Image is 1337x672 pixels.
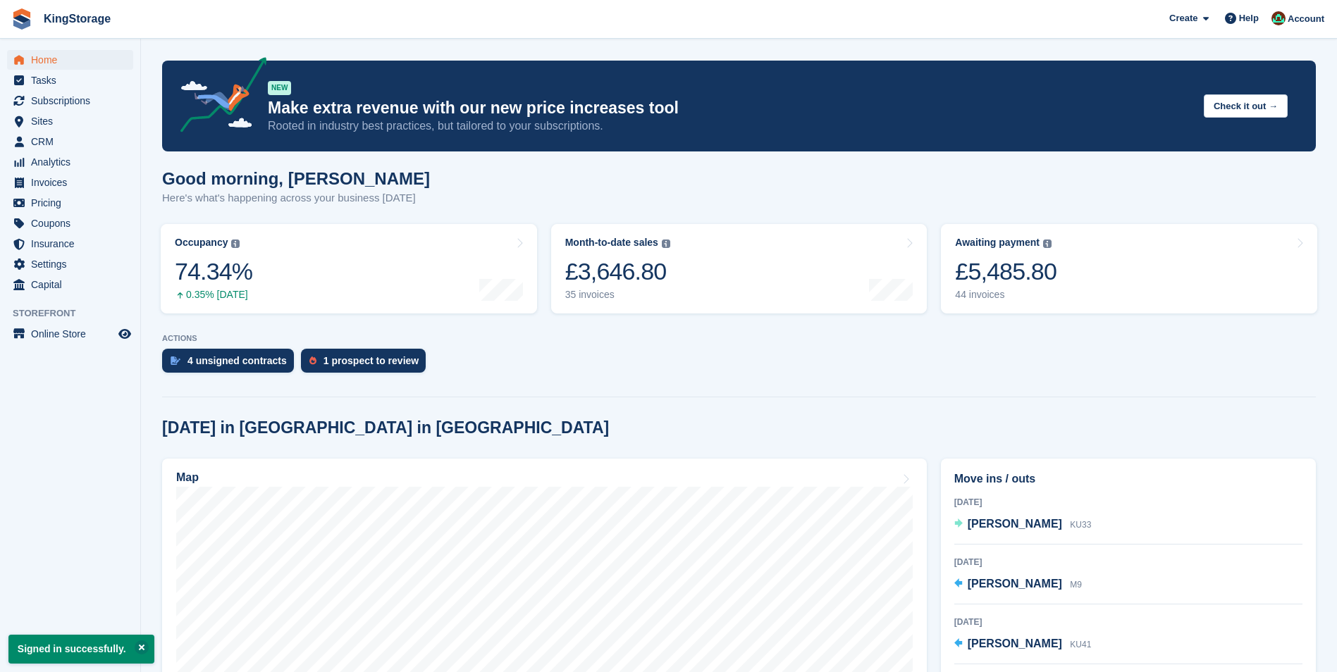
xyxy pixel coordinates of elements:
[7,132,133,151] a: menu
[1271,11,1286,25] img: John King
[954,471,1302,487] h2: Move ins / outs
[565,237,658,249] div: Month-to-date sales
[954,496,1302,509] div: [DATE]
[31,193,116,213] span: Pricing
[31,213,116,233] span: Coupons
[31,132,116,151] span: CRM
[1070,640,1091,649] span: KU41
[161,224,537,313] a: Occupancy 74.34% 0.35% [DATE]
[551,224,928,313] a: Month-to-date sales £3,646.80 35 invoices
[954,575,1082,594] a: [PERSON_NAME] M9
[175,289,252,301] div: 0.35% [DATE]
[955,237,1040,249] div: Awaiting payment
[176,471,199,484] h2: Map
[565,289,670,301] div: 35 invoices
[31,324,116,344] span: Online Store
[301,349,433,380] a: 1 prospect to review
[565,257,670,286] div: £3,646.80
[7,70,133,90] a: menu
[175,257,252,286] div: 74.34%
[955,289,1056,301] div: 44 invoices
[31,70,116,90] span: Tasks
[31,91,116,111] span: Subscriptions
[31,173,116,192] span: Invoices
[268,81,291,95] div: NEW
[231,239,240,248] img: icon-info-grey-7440780725fd019a000dd9b08b2336e03edf1995a4989e88bcd33f0948082b44.svg
[171,356,180,365] img: contract_signature_icon-13c848040528278c33f63329250d36e43548de30e8caae1d1a13099fd9432cc5.svg
[31,275,116,294] span: Capital
[954,556,1302,568] div: [DATE]
[7,213,133,233] a: menu
[8,635,154,664] p: Signed in successfully.
[187,355,287,366] div: 4 unsigned contracts
[941,224,1317,313] a: Awaiting payment £5,485.80 44 invoices
[968,637,1062,649] span: [PERSON_NAME]
[31,254,116,274] span: Settings
[162,169,430,188] h1: Good morning, [PERSON_NAME]
[662,239,670,248] img: icon-info-grey-7440780725fd019a000dd9b08b2336e03edf1995a4989e88bcd33f0948082b44.svg
[1288,12,1324,26] span: Account
[324,355,419,366] div: 1 prospect to review
[309,356,316,365] img: prospect-51fa495bee0391a8d652442698ab0144808aea92771e9ea1ae160a38d050c398.svg
[1239,11,1259,25] span: Help
[7,254,133,274] a: menu
[31,111,116,131] span: Sites
[13,306,140,321] span: Storefront
[31,50,116,70] span: Home
[7,275,133,294] a: menu
[955,257,1056,286] div: £5,485.80
[268,118,1193,134] p: Rooted in industry best practices, but tailored to your subscriptions.
[162,418,609,437] h2: [DATE] in [GEOGRAPHIC_DATA] in [GEOGRAPHIC_DATA]
[7,91,133,111] a: menu
[954,516,1092,534] a: [PERSON_NAME] KU33
[31,152,116,172] span: Analytics
[7,50,133,70] a: menu
[38,7,116,30] a: KingStorage
[11,8,32,30] img: stora-icon-8386f47178a22dfd0bd8f6a31ec36ba5ce8667c1dd55bd0f319d3a0aa187defe.svg
[1204,94,1288,118] button: Check it out →
[7,152,133,172] a: menu
[1070,580,1082,590] span: M9
[162,190,430,206] p: Here's what's happening across your business [DATE]
[162,349,301,380] a: 4 unsigned contracts
[968,578,1062,590] span: [PERSON_NAME]
[175,237,228,249] div: Occupancy
[968,518,1062,530] span: [PERSON_NAME]
[7,234,133,254] a: menu
[168,57,267,137] img: price-adjustments-announcement-icon-8257ccfd72463d97f412b2fc003d46551f7dbcb40ab6d574587a9cd5c0d94...
[7,111,133,131] a: menu
[162,334,1316,343] p: ACTIONS
[268,98,1193,118] p: Make extra revenue with our new price increases tool
[954,616,1302,628] div: [DATE]
[1070,520,1091,530] span: KU33
[116,325,133,342] a: Preview store
[1043,239,1052,248] img: icon-info-grey-7440780725fd019a000dd9b08b2336e03edf1995a4989e88bcd33f0948082b44.svg
[7,173,133,192] a: menu
[7,193,133,213] a: menu
[1169,11,1197,25] span: Create
[7,324,133,344] a: menu
[31,234,116,254] span: Insurance
[954,635,1092,654] a: [PERSON_NAME] KU41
